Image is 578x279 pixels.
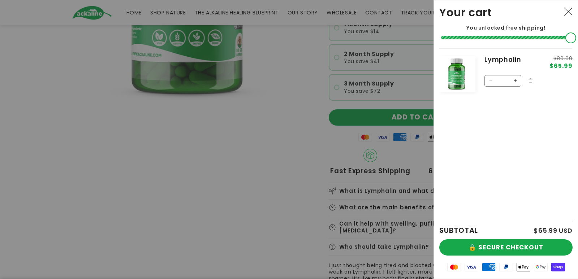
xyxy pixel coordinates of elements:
a: Lymphalin [484,56,540,64]
p: You unlocked free shipping! [439,25,573,31]
h2: SUBTOTAL [439,227,478,234]
h2: Your cart [439,6,492,19]
span: $65.99 [549,63,573,69]
p: $65.99 USD [534,227,573,234]
s: $80.00 [549,56,573,61]
button: 🔒 SECURE CHECKOUT [439,239,573,256]
input: Quantity for Lymphalin [496,75,509,87]
button: Close [560,4,576,20]
button: Remove Lymphalin [525,75,536,86]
